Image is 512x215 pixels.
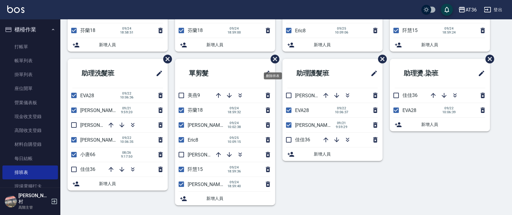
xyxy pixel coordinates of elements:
[441,4,453,16] button: save
[266,50,280,68] span: 刪除班表
[227,30,241,34] span: 18:59:00
[421,121,485,128] span: 新增人員
[188,107,203,113] span: 芬蘭18
[2,96,58,110] a: 營業儀表板
[482,4,505,15] button: 登出
[120,27,134,30] span: 09/24
[175,192,275,205] div: 新增人員
[259,66,270,81] span: 修改班表的標題
[99,181,163,187] span: 新增人員
[282,147,383,161] div: 新增人員
[206,195,270,202] span: 新增人員
[335,30,348,34] span: 10:09:06
[2,22,58,37] button: 櫃檯作業
[367,66,378,81] span: 修改班表的標題
[68,38,168,52] div: 新增人員
[374,50,388,68] span: 刪除班表
[295,107,309,113] span: EVA28
[188,27,203,33] span: 芬蘭18
[152,66,163,81] span: 修改班表的標題
[390,38,490,52] div: 新增人員
[80,27,95,33] span: 芬蘭18
[335,110,348,114] span: 10:06:37
[390,118,490,131] div: 新增人員
[120,91,134,95] span: 09/22
[99,42,163,48] span: 新增人員
[68,177,168,191] div: 新增人員
[442,30,456,34] span: 18:59:24
[227,125,241,129] span: 10:02:38
[2,82,58,95] a: 座位開單
[295,28,306,34] span: Eric8
[159,50,173,68] span: 刪除班表
[188,137,198,143] span: Eric8
[120,30,134,34] span: 18:58:51
[188,122,227,128] span: [PERSON_NAME]6
[295,93,337,98] span: [PERSON_NAME]56
[395,63,461,84] h2: 助理燙.染班
[188,166,203,172] span: 阡慧15
[295,122,337,128] span: [PERSON_NAME]58
[72,63,138,84] h2: 助理洗髮班
[295,137,310,143] span: 佳佳36
[481,50,495,68] span: 刪除班表
[120,106,133,110] span: 09/21
[2,124,58,137] a: 高階收支登錄
[442,110,456,114] span: 10:06:39
[314,42,378,48] span: 新增人員
[80,166,95,172] span: 佳佳36
[314,151,378,157] span: 新增人員
[120,110,133,114] span: 9:59:20
[120,155,133,159] span: 9:17:50
[335,27,348,30] span: 09/25
[180,63,239,84] h2: 單剪髮
[227,165,241,169] span: 09/24
[2,137,58,151] a: 材料自購登錄
[402,107,416,113] span: EVA28
[175,38,275,52] div: 新增人員
[335,106,348,110] span: 09/22
[227,110,241,114] span: 18:59:32
[80,107,122,113] span: [PERSON_NAME]58
[264,72,282,79] div: 刪除班表
[5,195,17,207] img: Person
[120,151,133,155] span: 08/26
[80,137,122,143] span: [PERSON_NAME]55
[18,205,49,210] p: 高階主管
[2,54,58,68] a: 帳單列表
[80,152,95,157] span: 小唐66
[120,140,134,144] span: 10:06:35
[287,63,352,84] h2: 助理護髮班
[474,66,485,81] span: 修改班表的標題
[456,4,479,16] button: AT36
[2,165,58,179] a: 排班表
[227,169,241,173] span: 18:59:36
[442,106,456,110] span: 09/22
[442,27,456,30] span: 09/24
[188,181,229,187] span: [PERSON_NAME]16
[206,42,270,48] span: 新增人員
[402,92,418,98] span: 佳佳36
[402,27,418,33] span: 阡慧15
[335,125,348,129] span: 9:59:29
[466,6,477,14] div: AT36
[335,121,348,125] span: 09/21
[18,193,49,205] h5: [PERSON_NAME]村
[2,179,58,193] a: 現場電腦打卡
[2,152,58,165] a: 每日結帳
[188,92,200,98] span: 美燕9
[2,40,58,54] a: 打帳單
[227,140,241,144] span: 10:09:15
[120,95,134,99] span: 10:06:36
[227,136,241,140] span: 09/25
[421,42,485,48] span: 新增人員
[80,93,94,98] span: EVA28
[120,136,134,140] span: 09/22
[227,184,241,188] span: 18:59:40
[227,180,241,184] span: 09/24
[227,106,241,110] span: 09/24
[188,152,229,158] span: [PERSON_NAME]11
[80,122,122,128] span: [PERSON_NAME]56
[227,27,241,30] span: 09/24
[7,5,24,13] img: Logo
